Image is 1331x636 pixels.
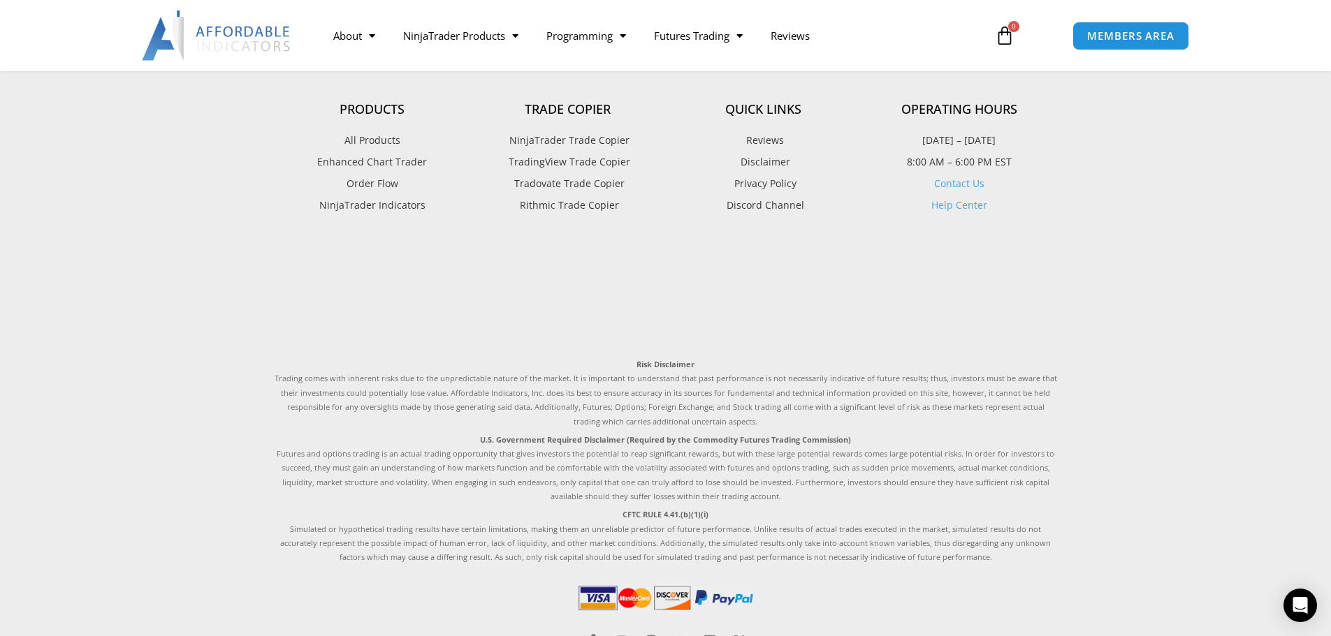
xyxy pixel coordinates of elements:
[1087,31,1174,41] span: MEMBERS AREA
[666,175,861,193] a: Privacy Policy
[861,131,1057,149] p: [DATE] – [DATE]
[317,153,427,171] span: Enhanced Chart Trader
[511,175,625,193] span: Tradovate Trade Copier
[757,20,824,52] a: Reviews
[1008,21,1019,32] span: 0
[737,153,790,171] span: Disclaimer
[505,153,630,171] span: TradingView Trade Copier
[470,196,666,214] a: Rithmic Trade Copier
[275,102,470,117] h4: Products
[666,153,861,171] a: Disclaimer
[319,196,426,214] span: NinjaTrader Indicators
[666,102,861,117] h4: Quick Links
[344,131,400,149] span: All Products
[666,196,861,214] a: Discord Channel
[640,20,757,52] a: Futures Trading
[470,153,666,171] a: TradingView Trade Copier
[666,131,861,149] a: Reviews
[275,246,1057,343] iframe: Customer reviews powered by Trustpilot
[319,20,979,52] nav: Menu
[861,153,1057,171] p: 8:00 AM – 6:00 PM EST
[576,582,756,613] img: PaymentIcons | Affordable Indicators – NinjaTrader
[861,102,1057,117] h4: Operating Hours
[470,131,666,149] a: NinjaTrader Trade Copier
[275,357,1057,429] p: Trading comes with inherent risks due to the unpredictable nature of the market. It is important ...
[637,359,694,369] strong: Risk Disclaimer
[532,20,640,52] a: Programming
[516,196,619,214] span: Rithmic Trade Copier
[275,175,470,193] a: Order Flow
[389,20,532,52] a: NinjaTrader Products
[275,153,470,171] a: Enhanced Chart Trader
[1072,22,1189,50] a: MEMBERS AREA
[275,196,470,214] a: NinjaTrader Indicators
[1283,589,1317,622] div: Open Intercom Messenger
[480,434,851,445] strong: U.S. Government Required Disclaimer (Required by the Commodity Futures Trading Commission)
[275,508,1057,565] p: Simulated or hypothetical trading results have certain limitations, making them an unreliable pre...
[974,15,1035,56] a: 0
[347,175,398,193] span: Order Flow
[931,198,987,212] a: Help Center
[470,102,666,117] h4: Trade Copier
[723,196,804,214] span: Discord Channel
[731,175,797,193] span: Privacy Policy
[934,177,984,190] a: Contact Us
[506,131,630,149] span: NinjaTrader Trade Copier
[319,20,389,52] a: About
[275,131,470,149] a: All Products
[275,433,1057,504] p: Futures and options trading is an actual trading opportunity that gives investors the potential t...
[743,131,784,149] span: Reviews
[470,175,666,193] a: Tradovate Trade Copier
[142,10,292,61] img: LogoAI | Affordable Indicators – NinjaTrader
[623,509,708,519] strong: CFTC RULE 4.41.(b)(1)(i)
